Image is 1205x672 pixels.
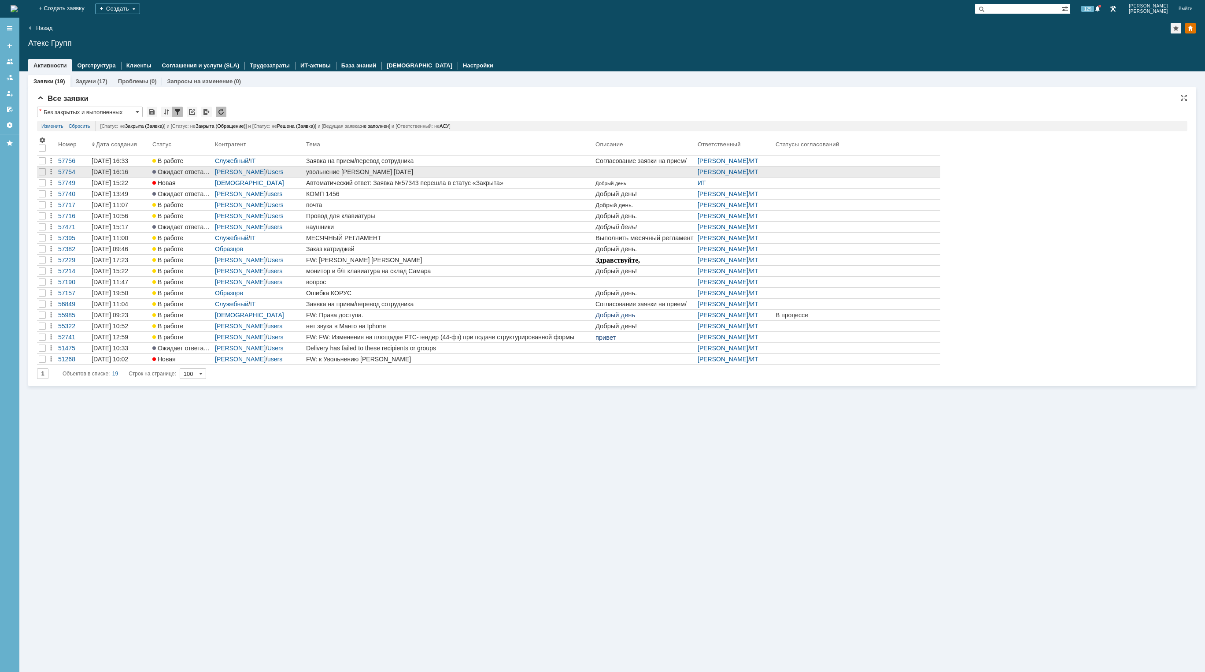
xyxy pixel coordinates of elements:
[306,301,592,308] div: Заявка на прием/перевод сотрудника
[151,288,213,298] a: В работе
[151,354,213,364] a: Новая
[215,190,266,197] a: [PERSON_NAME]
[750,201,758,208] a: ИТ
[90,343,151,353] a: [DATE] 10:33
[250,157,255,164] a: IT
[58,234,88,241] div: 57395
[58,179,88,186] div: 57749
[304,135,594,156] th: Тема
[90,299,151,309] a: [DATE] 11:04
[58,212,88,219] div: 57716
[215,212,266,219] a: [PERSON_NAME]
[215,356,266,363] a: [PERSON_NAME]
[56,343,90,353] a: 51475
[17,86,97,91] span: [EMAIL_ADDRESS][DOMAIN_NAME]
[151,244,213,254] a: В работе
[215,245,266,260] a: Образцов [PERSON_NAME]
[306,256,592,264] div: FW: [PERSON_NAME] [PERSON_NAME]
[306,278,592,286] div: вопрос
[750,157,758,164] a: ИТ
[90,222,151,232] a: [DATE] 15:17
[28,77,46,84] span: Ребут
[151,321,213,331] a: В работе
[162,62,240,69] a: Соглашения и услуги (SLA)
[6,14,19,21] span: USB
[750,223,758,230] a: ИТ
[77,62,115,69] a: Оргструктура
[1129,9,1168,14] span: [PERSON_NAME]
[306,290,592,297] div: Ошибка КОРУС
[267,201,284,208] a: Users
[58,356,88,363] div: 51268
[95,4,140,14] div: Создать
[152,345,240,352] span: Ожидает ответа контрагента
[304,244,594,254] a: Заказ катриджей
[92,323,128,330] div: [DATE] 10:52
[215,168,266,175] a: [PERSON_NAME]
[750,278,758,286] a: ИТ
[39,108,41,114] div: Настройки списка отличаются от сохраненных в виде
[7,50,56,56] b: [PERSON_NAME]
[698,278,748,286] a: [PERSON_NAME]
[152,278,183,286] span: В работе
[92,245,128,252] div: [DATE] 09:46
[167,78,233,85] a: Запросы на изменение
[28,39,1196,48] div: Атекс Групп
[151,310,213,320] a: В работе
[1061,4,1070,12] span: Расширенный поиск
[152,212,183,219] span: В работе
[387,62,452,69] a: [DEMOGRAPHIC_DATA]
[304,266,594,276] a: монитор и б/п клавиатура на склад Самара
[92,223,128,230] div: [DATE] 15:17
[304,211,594,221] a: Провод для клавиатуры
[306,334,592,341] div: FW: FW: Изменения на площадке РТС-тендер (44-фз) при подаче структурированной формы заявки
[1108,4,1118,14] a: Перейти в интерфейс администратора
[698,201,748,208] a: [PERSON_NAME]
[58,201,88,208] div: 57717
[7,37,97,51] span: Проверка серверов на ошибки
[126,62,152,69] a: Клиенты
[698,157,748,164] a: [PERSON_NAME]
[92,345,128,352] div: [DATE] 10:33
[463,62,493,69] a: Настройки
[58,323,88,330] div: 55322
[92,234,128,241] div: [DATE] 11:00
[698,179,706,186] a: ИТ
[750,245,758,252] a: ИТ
[92,334,128,341] div: [DATE] 12:59
[90,255,151,265] a: [DATE] 17:23
[151,156,213,166] a: В работе
[698,312,748,319] a: [PERSON_NAME]
[56,332,90,342] a: 52741
[215,323,266,330] a: [PERSON_NAME]
[11,5,18,12] a: Перейти на домашнюю страницу
[215,345,266,352] a: [PERSON_NAME]
[58,141,77,148] div: Номер
[698,190,748,197] a: [PERSON_NAME]
[267,278,282,286] a: users
[215,290,266,304] a: Образцов [PERSON_NAME]
[151,178,213,188] a: Новая
[76,78,96,85] a: Задачи
[698,256,748,264] a: [PERSON_NAME]
[37,313,94,320] span: @[DOMAIN_NAME]
[750,334,758,341] a: ИТ
[698,168,748,175] a: [PERSON_NAME]
[56,135,90,156] th: Номер
[152,290,183,297] span: В работе
[698,212,748,219] a: [PERSON_NAME]
[215,312,284,326] a: [DEMOGRAPHIC_DATA][PERSON_NAME]
[306,356,592,363] div: FW: к Увольнению [PERSON_NAME]
[306,201,592,208] div: почта
[3,86,17,100] a: Мои заявки
[306,312,592,319] div: FW: Права доступа.
[215,201,266,208] a: [PERSON_NAME]
[267,212,284,219] a: Users
[90,266,151,276] a: [DATE] 15:22
[151,189,213,199] a: Ожидает ответа контрагента
[90,211,151,221] a: [DATE] 10:56
[97,78,107,85] div: (17)
[152,245,183,252] span: В работе
[92,267,128,275] div: [DATE] 15:22
[56,255,90,265] a: 57229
